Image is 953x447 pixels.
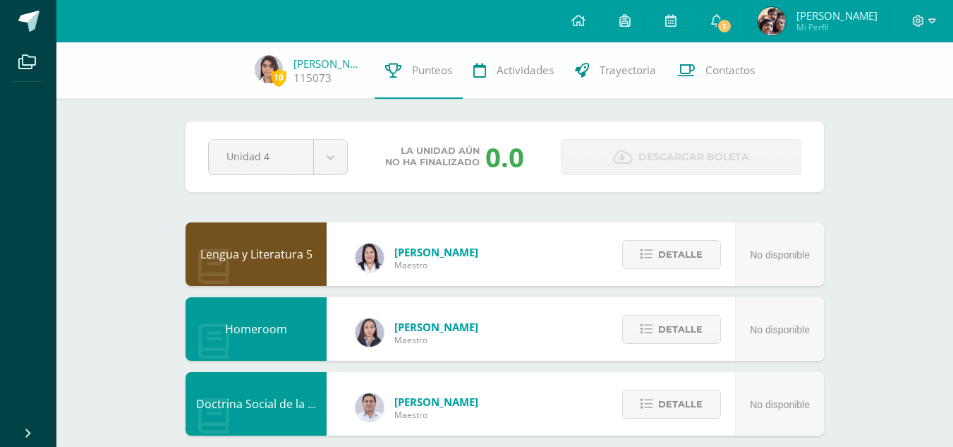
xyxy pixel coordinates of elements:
[758,7,786,35] img: 2888544038d106339d2fbd494f6dd41f.png
[717,18,732,34] span: 1
[293,71,332,85] a: 115073
[394,409,478,421] span: Maestro
[796,8,878,23] span: [PERSON_NAME]
[750,249,810,261] span: No disponible
[356,318,384,347] img: 35694fb3d471466e11a043d39e0d13e5.png
[750,324,810,335] span: No disponible
[796,21,878,33] span: Mi Perfil
[394,259,478,271] span: Maestro
[658,391,703,417] span: Detalle
[375,42,463,99] a: Punteos
[622,240,721,269] button: Detalle
[226,140,296,173] span: Unidad 4
[497,63,554,78] span: Actividades
[600,63,656,78] span: Trayectoria
[463,42,564,99] a: Actividades
[412,63,452,78] span: Punteos
[271,68,286,86] span: 10
[356,393,384,422] img: 15aaa72b904403ebb7ec886ca542c491.png
[186,222,327,286] div: Lengua y Literatura 5
[705,63,755,78] span: Contactos
[638,140,749,174] span: Descargar boleta
[394,395,478,409] span: [PERSON_NAME]
[186,372,327,436] div: Doctrina Social de la Iglesia
[209,140,347,174] a: Unidad 4
[255,55,283,83] img: ea47ce28a7496064ea32b8adea22b8c5.png
[186,297,327,361] div: Homeroom
[622,315,721,344] button: Detalle
[394,320,478,334] span: [PERSON_NAME]
[667,42,765,99] a: Contactos
[385,145,480,168] span: La unidad aún no ha finalizado
[356,244,384,272] img: fd1196377973db38ffd7ffd912a4bf7e.png
[564,42,667,99] a: Trayectoria
[394,334,478,346] span: Maestro
[658,316,703,342] span: Detalle
[658,242,703,268] span: Detalle
[293,56,364,71] a: [PERSON_NAME]
[485,138,524,175] div: 0.0
[750,399,810,410] span: No disponible
[622,390,721,419] button: Detalle
[394,245,478,259] span: [PERSON_NAME]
